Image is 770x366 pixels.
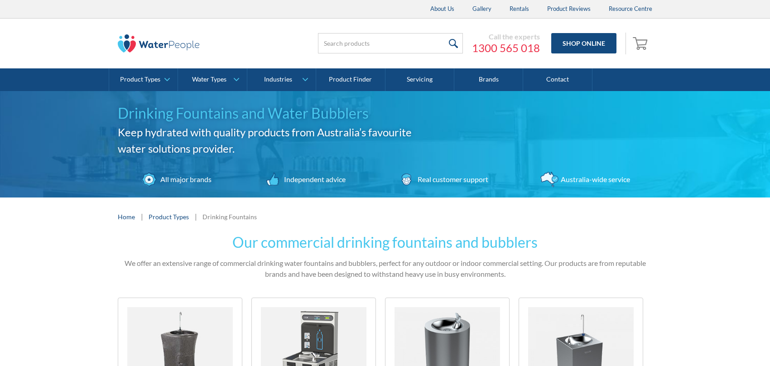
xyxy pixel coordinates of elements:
[264,76,292,83] div: Industries
[472,41,540,55] a: 1300 565 018
[282,174,346,185] div: Independent advice
[140,211,144,222] div: |
[633,36,650,50] img: shopping cart
[193,211,198,222] div: |
[118,212,135,222] a: Home
[247,68,316,91] a: Industries
[118,258,652,279] p: We offer an extensive range of commercial drinking water fountains and bubblers, perfect for any ...
[202,212,257,222] div: Drinking Fountains
[630,33,652,54] a: Open empty cart
[120,76,160,83] div: Product Types
[472,32,540,41] div: Call the experts
[523,68,592,91] a: Contact
[415,174,488,185] div: Real customer support
[318,33,463,53] input: Search products
[454,68,523,91] a: Brands
[316,68,385,91] a: Product Finder
[118,124,426,157] h2: Keep hydrated with quality products from Australia’s favourite water solutions provider.
[118,34,199,53] img: The Water People
[149,212,189,222] a: Product Types
[385,68,454,91] a: Servicing
[178,68,246,91] a: Water Types
[192,76,226,83] div: Water Types
[118,102,426,124] h1: Drinking Fountains and Water Bubblers
[109,68,178,91] a: Product Types
[558,174,630,185] div: Australia-wide service
[551,33,616,53] a: Shop Online
[158,174,212,185] div: All major brands
[118,231,652,253] h2: Our commercial drinking fountains and bubblers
